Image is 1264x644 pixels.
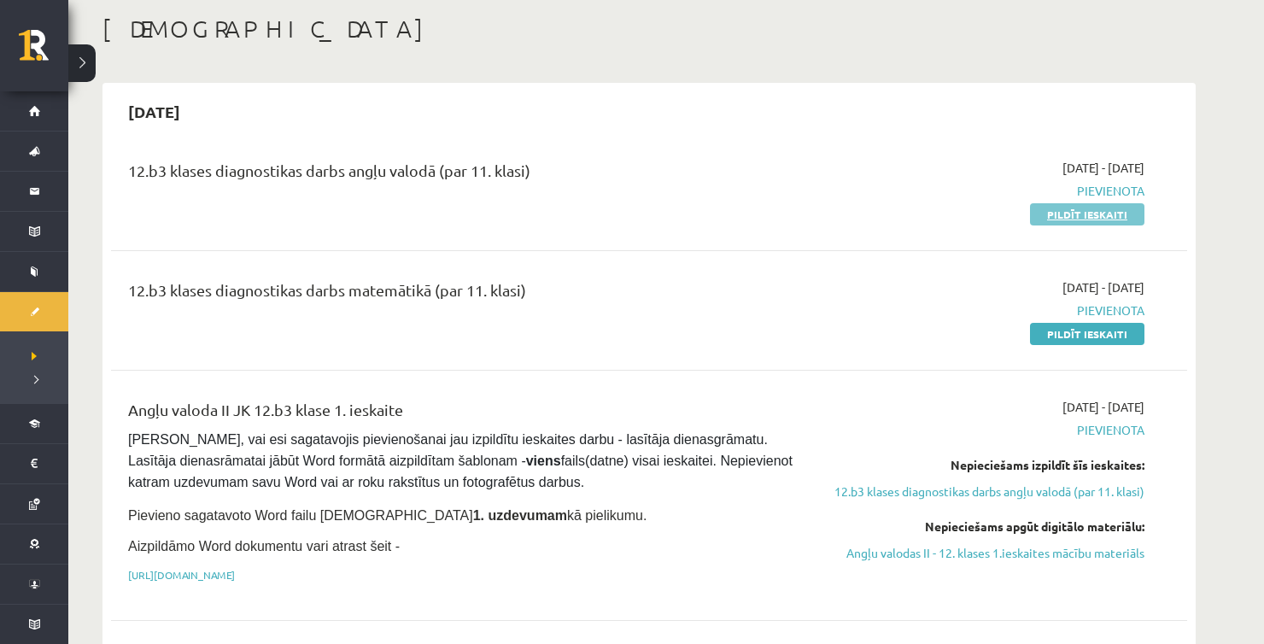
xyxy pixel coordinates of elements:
[1062,278,1144,296] span: [DATE] - [DATE]
[822,182,1144,200] span: Pievienota
[822,483,1144,501] a: 12.b3 klases diagnostikas darbs angļu valodā (par 11. klasi)
[1062,398,1144,416] span: [DATE] - [DATE]
[128,398,797,430] div: Angļu valoda II JK 12.b3 klase 1. ieskaite
[102,15,1196,44] h1: [DEMOGRAPHIC_DATA]
[128,159,797,190] div: 12.b3 klases diagnostikas darbs angļu valodā (par 11. klasi)
[19,30,68,73] a: Rīgas 1. Tālmācības vidusskola
[1062,159,1144,177] span: [DATE] - [DATE]
[526,454,561,468] strong: viens
[822,518,1144,536] div: Nepieciešams apgūt digitālo materiālu:
[1030,323,1144,345] a: Pildīt ieskaiti
[1030,203,1144,225] a: Pildīt ieskaiti
[111,91,197,132] h2: [DATE]
[473,508,567,523] strong: 1. uzdevumam
[822,302,1144,319] span: Pievienota
[822,544,1144,562] a: Angļu valodas II - 12. klases 1.ieskaites mācību materiāls
[128,568,235,582] a: [URL][DOMAIN_NAME]
[128,508,647,523] span: Pievieno sagatavoto Word failu [DEMOGRAPHIC_DATA] kā pielikumu.
[128,278,797,310] div: 12.b3 klases diagnostikas darbs matemātikā (par 11. klasi)
[128,432,796,489] span: [PERSON_NAME], vai esi sagatavojis pievienošanai jau izpildītu ieskaites darbu - lasītāja dienasg...
[822,421,1144,439] span: Pievienota
[822,456,1144,474] div: Nepieciešams izpildīt šīs ieskaites:
[128,539,400,553] span: Aizpildāmo Word dokumentu vari atrast šeit -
